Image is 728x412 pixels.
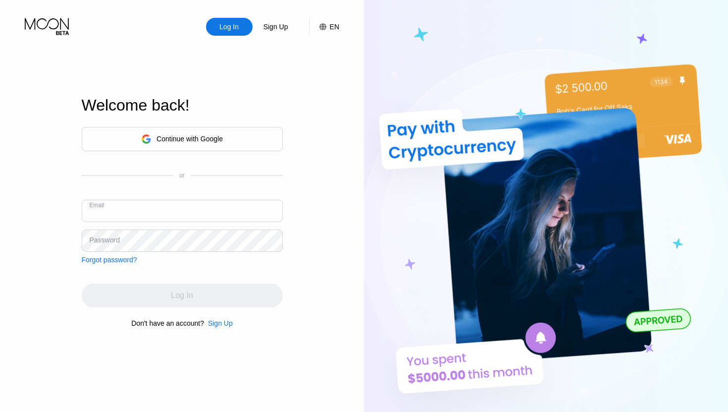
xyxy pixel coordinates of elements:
div: Forgot password? [82,256,137,264]
div: Sign Up [208,319,233,327]
div: Continue with Google [156,135,223,143]
div: Welcome back! [82,96,283,115]
div: Password [90,236,120,244]
div: Don't have an account? [131,319,204,327]
div: Continue with Google [82,127,283,151]
div: Sign Up [253,18,299,36]
div: Log In [218,22,240,32]
div: or [179,172,185,179]
div: Email [90,202,104,209]
div: EN [309,18,339,36]
div: EN [330,23,339,31]
div: Log In [206,18,253,36]
div: Sign Up [262,22,289,32]
div: Sign Up [204,319,233,327]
